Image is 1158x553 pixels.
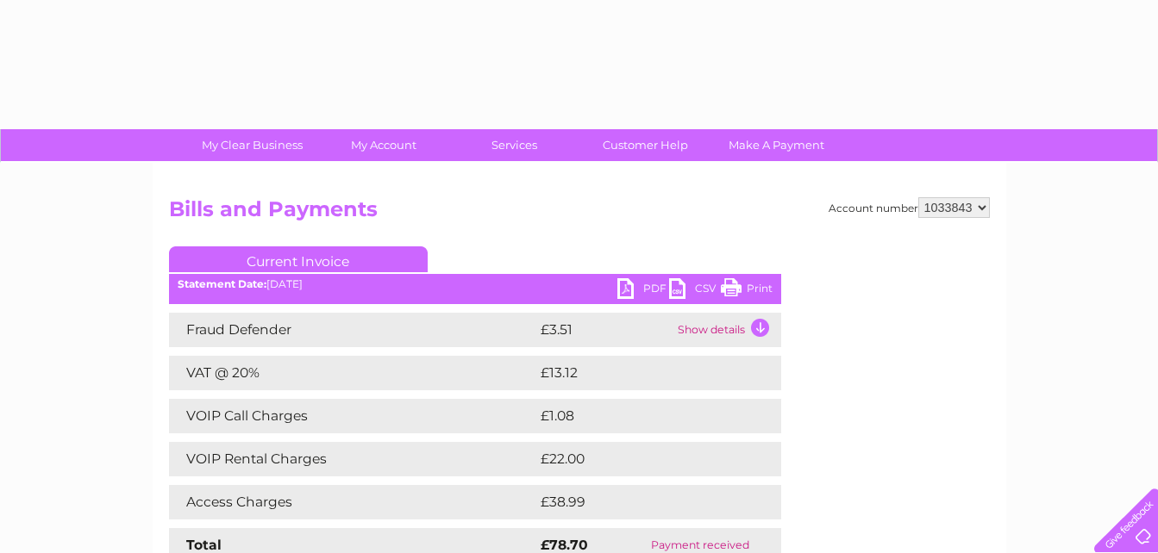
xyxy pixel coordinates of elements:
td: VOIP Rental Charges [169,442,536,476]
div: [DATE] [169,278,781,290]
a: My Clear Business [181,129,323,161]
td: VAT @ 20% [169,356,536,390]
td: VOIP Call Charges [169,399,536,433]
b: Statement Date: [178,277,266,290]
td: Show details [673,313,781,347]
a: Services [443,129,585,161]
td: £22.00 [536,442,747,476]
td: £3.51 [536,313,673,347]
a: Current Invoice [169,246,428,272]
a: Make A Payment [705,129,848,161]
strong: Total [186,537,222,553]
td: Fraud Defender [169,313,536,347]
a: CSV [669,278,721,303]
td: £38.99 [536,485,748,519]
h2: Bills and Payments [169,197,990,230]
a: My Account [312,129,454,161]
td: Access Charges [169,485,536,519]
td: £1.08 [536,399,740,433]
td: £13.12 [536,356,742,390]
a: PDF [617,278,669,303]
a: Customer Help [574,129,717,161]
a: Print [721,278,773,303]
strong: £78.70 [541,537,588,553]
div: Account number [829,197,990,218]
